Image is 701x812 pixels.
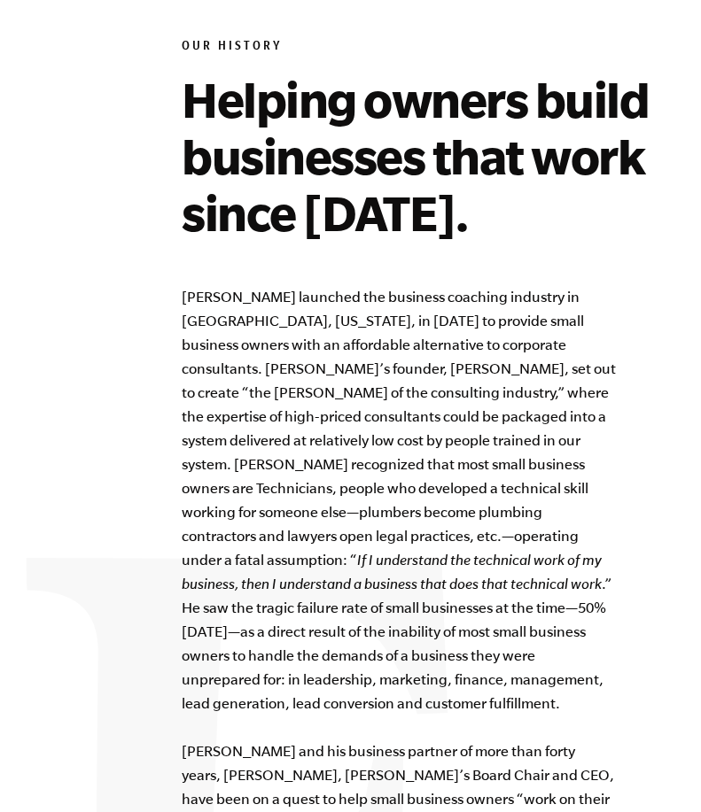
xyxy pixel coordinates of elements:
[612,727,701,812] iframe: Chat Widget
[182,71,687,241] h2: Helping owners build businesses that work since [DATE].
[182,39,687,57] h6: Our History
[182,552,602,592] i: If I understand the technical work of my business, then I understand a business that does that te...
